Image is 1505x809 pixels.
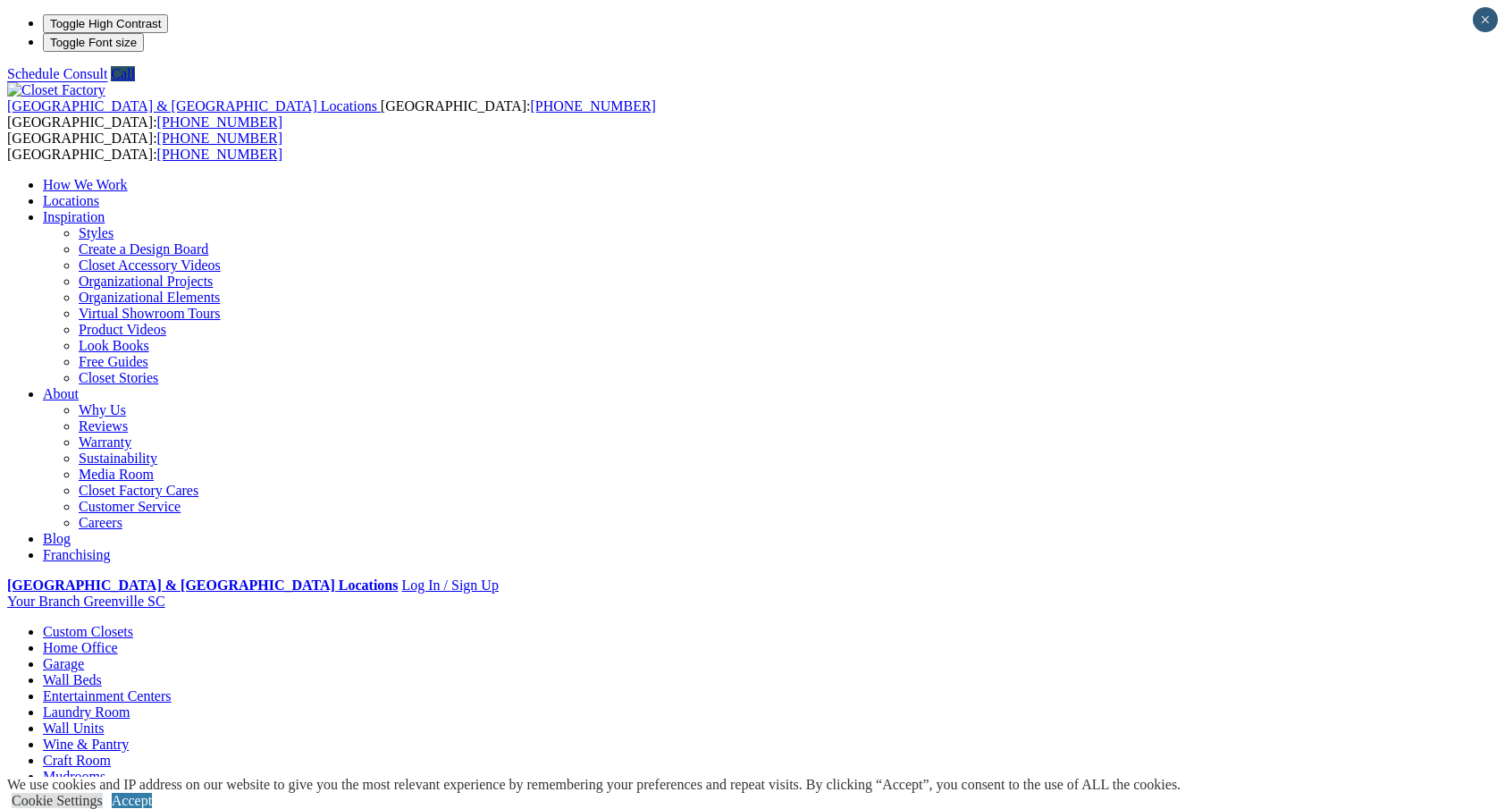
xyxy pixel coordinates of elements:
[7,98,381,114] a: [GEOGRAPHIC_DATA] & [GEOGRAPHIC_DATA] Locations
[79,515,122,530] a: Careers
[79,467,154,482] a: Media Room
[43,531,71,546] a: Blog
[79,370,158,385] a: Closet Stories
[12,793,103,808] a: Cookie Settings
[157,147,282,162] a: [PHONE_NUMBER]
[50,17,161,30] span: Toggle High Contrast
[43,753,111,768] a: Craft Room
[7,777,1181,793] div: We use cookies and IP address on our website to give you the most relevant experience by remember...
[79,418,128,434] a: Reviews
[79,225,114,240] a: Styles
[43,769,105,784] a: Mudrooms
[43,386,79,401] a: About
[112,793,152,808] a: Accept
[79,290,220,305] a: Organizational Elements
[157,114,282,130] a: [PHONE_NUMBER]
[43,547,111,562] a: Franchising
[79,306,221,321] a: Virtual Showroom Tours
[83,594,164,609] span: Greenville SC
[43,624,133,639] a: Custom Closets
[43,704,130,720] a: Laundry Room
[7,131,282,162] span: [GEOGRAPHIC_DATA]: [GEOGRAPHIC_DATA]:
[7,594,80,609] span: Your Branch
[530,98,655,114] a: [PHONE_NUMBER]
[79,483,198,498] a: Closet Factory Cares
[401,577,498,593] a: Log In / Sign Up
[43,640,118,655] a: Home Office
[7,66,107,81] a: Schedule Consult
[43,177,128,192] a: How We Work
[157,131,282,146] a: [PHONE_NUMBER]
[7,577,398,593] a: [GEOGRAPHIC_DATA] & [GEOGRAPHIC_DATA] Locations
[43,672,102,687] a: Wall Beds
[7,98,377,114] span: [GEOGRAPHIC_DATA] & [GEOGRAPHIC_DATA] Locations
[43,209,105,224] a: Inspiration
[79,434,131,450] a: Warranty
[7,98,656,130] span: [GEOGRAPHIC_DATA]: [GEOGRAPHIC_DATA]:
[79,274,213,289] a: Organizational Projects
[79,402,126,417] a: Why Us
[79,499,181,514] a: Customer Service
[43,721,104,736] a: Wall Units
[79,451,157,466] a: Sustainability
[79,322,166,337] a: Product Videos
[1473,7,1498,32] button: Close
[7,82,105,98] img: Closet Factory
[79,338,149,353] a: Look Books
[43,33,144,52] button: Toggle Font size
[7,594,165,609] a: Your Branch Greenville SC
[43,737,129,752] a: Wine & Pantry
[50,36,137,49] span: Toggle Font size
[43,656,84,671] a: Garage
[43,14,168,33] button: Toggle High Contrast
[79,354,148,369] a: Free Guides
[79,257,221,273] a: Closet Accessory Videos
[111,66,135,81] a: Call
[43,688,172,704] a: Entertainment Centers
[79,241,208,257] a: Create a Design Board
[43,193,99,208] a: Locations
